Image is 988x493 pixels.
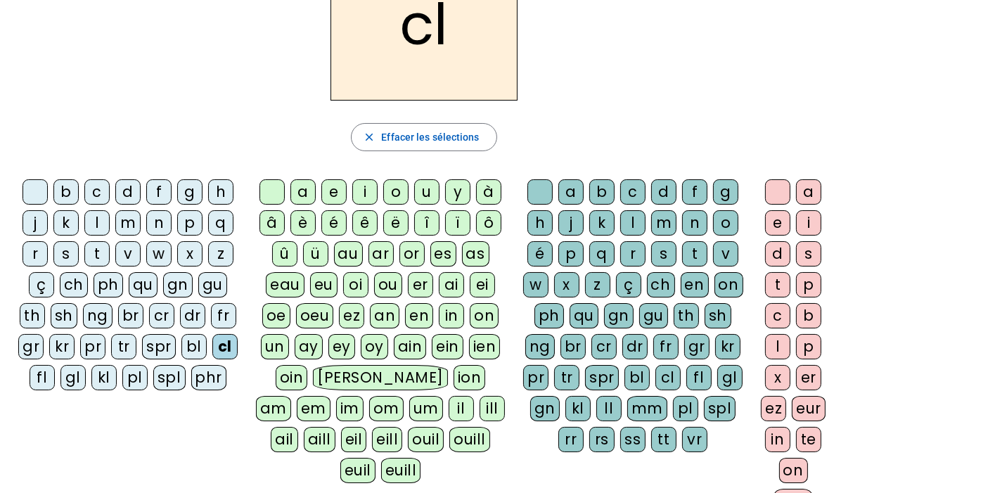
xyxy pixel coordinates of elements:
[620,241,646,267] div: r
[295,334,323,359] div: ay
[208,241,233,267] div: z
[765,210,790,236] div: e
[177,210,203,236] div: p
[620,427,646,452] div: ss
[476,179,501,205] div: à
[523,272,548,297] div: w
[368,241,394,267] div: ar
[80,334,105,359] div: pr
[372,427,402,452] div: eill
[23,210,48,236] div: j
[328,334,355,359] div: ey
[343,272,368,297] div: oi
[765,334,790,359] div: l
[352,210,378,236] div: ê
[297,396,331,421] div: em
[363,131,376,143] mat-icon: close
[622,334,648,359] div: dr
[115,210,141,236] div: m
[682,179,707,205] div: f
[682,210,707,236] div: n
[381,458,421,483] div: euill
[262,303,290,328] div: oe
[303,241,328,267] div: ü
[480,396,505,421] div: ill
[530,396,560,421] div: gn
[94,272,123,297] div: ph
[682,427,707,452] div: vr
[60,365,86,390] div: gl
[53,210,79,236] div: k
[30,365,55,390] div: fl
[439,272,464,297] div: ai
[673,396,698,421] div: pl
[765,241,790,267] div: d
[651,210,676,236] div: m
[259,210,285,236] div: â
[369,396,404,421] div: om
[554,365,579,390] div: tr
[796,365,821,390] div: er
[449,396,474,421] div: il
[779,458,808,483] div: on
[84,210,110,236] div: l
[620,179,646,205] div: c
[792,396,826,421] div: eur
[527,241,553,267] div: é
[523,365,548,390] div: pr
[149,303,174,328] div: cr
[198,272,227,297] div: gu
[554,272,579,297] div: x
[290,210,316,236] div: è
[558,427,584,452] div: rr
[624,365,650,390] div: bl
[589,179,615,205] div: b
[432,334,463,359] div: ein
[560,334,586,359] div: br
[796,427,821,452] div: te
[525,334,555,359] div: ng
[290,179,316,205] div: a
[414,210,440,236] div: î
[647,272,675,297] div: ch
[591,334,617,359] div: cr
[596,396,622,421] div: ll
[405,303,433,328] div: en
[146,179,172,205] div: f
[53,179,79,205] div: b
[620,210,646,236] div: l
[163,272,193,297] div: gn
[49,334,75,359] div: kr
[651,241,676,267] div: s
[408,427,444,452] div: ouil
[558,241,584,267] div: p
[527,210,553,236] div: h
[321,179,347,205] div: e
[585,365,619,390] div: spr
[653,334,679,359] div: fr
[570,303,598,328] div: qu
[681,272,709,297] div: en
[276,365,308,390] div: oin
[715,334,740,359] div: kr
[271,427,298,452] div: ail
[414,179,440,205] div: u
[211,303,236,328] div: fr
[341,427,367,452] div: eil
[589,427,615,452] div: rs
[796,210,821,236] div: i
[682,241,707,267] div: t
[713,210,738,236] div: o
[84,179,110,205] div: c
[180,303,205,328] div: dr
[370,303,399,328] div: an
[470,303,499,328] div: on
[585,272,610,297] div: z
[558,179,584,205] div: a
[261,334,289,359] div: un
[53,241,79,267] div: s
[208,179,233,205] div: h
[383,210,409,236] div: ë
[765,303,790,328] div: c
[796,179,821,205] div: a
